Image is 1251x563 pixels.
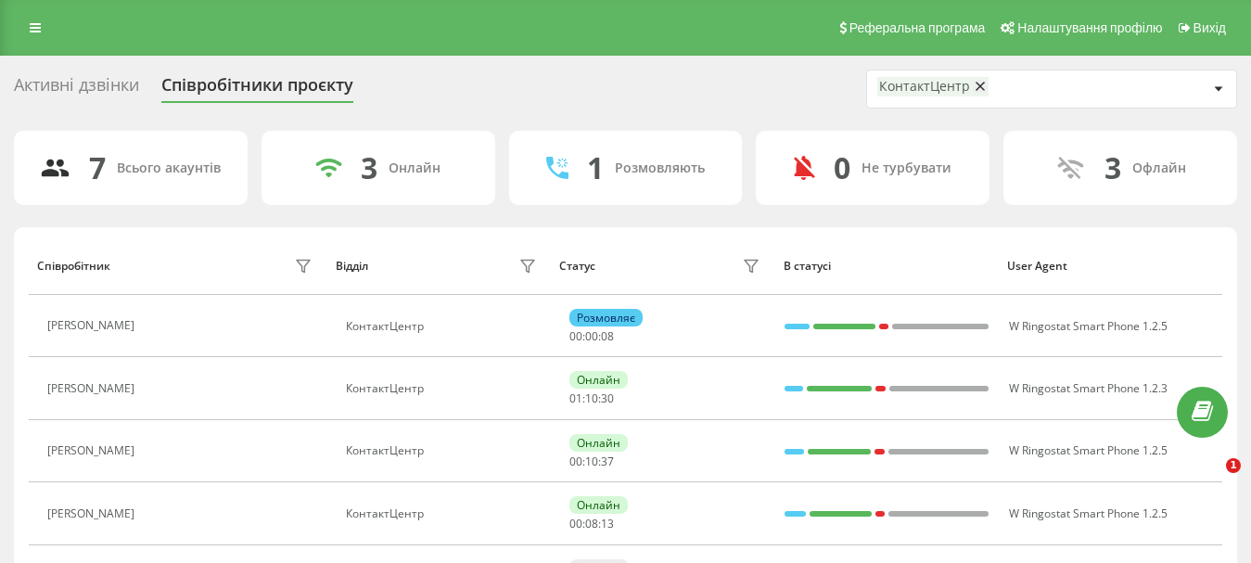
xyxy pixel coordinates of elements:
[1226,458,1241,473] span: 1
[1194,20,1226,35] span: Вихід
[346,382,541,395] div: КонтактЦентр
[569,328,582,344] span: 00
[601,328,614,344] span: 08
[47,444,139,457] div: [PERSON_NAME]
[346,320,541,333] div: КонтактЦентр
[361,150,377,186] div: 3
[569,454,582,469] span: 00
[569,518,614,531] div: : :
[346,507,541,520] div: КонтактЦентр
[47,507,139,520] div: [PERSON_NAME]
[784,260,989,273] div: В статусі
[1009,380,1168,396] span: W Ringostat Smart Phone 1.2.3
[585,390,598,406] span: 10
[14,75,139,104] div: Активні дзвінки
[569,330,614,343] div: : :
[1007,260,1213,273] div: User Agent
[569,496,628,514] div: Онлайн
[346,444,541,457] div: КонтактЦентр
[601,454,614,469] span: 37
[569,371,628,389] div: Онлайн
[879,79,970,95] div: КонтактЦентр
[569,455,614,468] div: : :
[1104,150,1121,186] div: 3
[601,390,614,406] span: 30
[37,260,110,273] div: Співробітник
[569,434,628,452] div: Онлайн
[389,160,440,176] div: Онлайн
[569,309,643,326] div: Розмовляє
[161,75,353,104] div: Співробітники проєкту
[585,516,598,531] span: 08
[569,390,582,406] span: 01
[1009,442,1168,458] span: W Ringostat Smart Phone 1.2.5
[1017,20,1162,35] span: Налаштування профілю
[47,382,139,395] div: [PERSON_NAME]
[1009,505,1168,521] span: W Ringostat Smart Phone 1.2.5
[1188,458,1232,503] iframe: Intercom live chat
[559,260,595,273] div: Статус
[117,160,221,176] div: Всього акаунтів
[89,150,106,186] div: 7
[1132,160,1186,176] div: Офлайн
[569,516,582,531] span: 00
[336,260,368,273] div: Відділ
[601,516,614,531] span: 13
[1009,318,1168,334] span: W Ringostat Smart Phone 1.2.5
[615,160,705,176] div: Розмовляють
[569,392,614,405] div: : :
[47,319,139,332] div: [PERSON_NAME]
[862,160,951,176] div: Не турбувати
[849,20,986,35] span: Реферальна програма
[587,150,604,186] div: 1
[585,328,598,344] span: 00
[834,150,850,186] div: 0
[585,454,598,469] span: 10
